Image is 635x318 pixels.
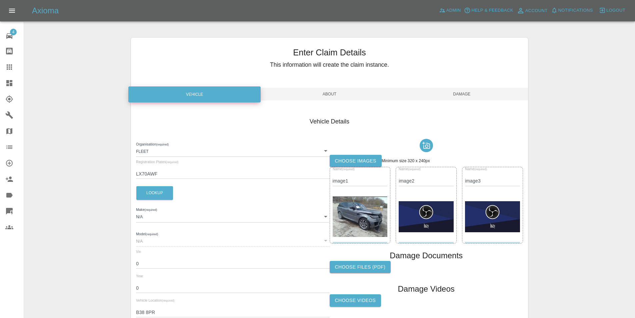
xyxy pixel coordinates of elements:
span: Year [136,274,143,278]
button: Help & Feedback [462,5,515,16]
small: (required) [474,168,487,171]
button: Lookup [136,186,173,200]
h5: This information will create the claim instance. [131,60,528,69]
small: (required) [166,161,178,164]
span: Name [465,167,487,171]
span: Name [333,167,355,171]
span: Account [525,7,548,15]
label: Organisation [136,141,169,147]
span: Minimum size 320 x 240px [382,158,430,163]
h3: Enter Claim Details [131,46,528,59]
a: Admin [437,5,463,16]
small: (required) [408,168,421,171]
span: Help & Feedback [471,7,513,14]
h1: Damage Videos [398,284,454,294]
div: Fleet [136,145,329,157]
h5: Axioma [32,5,59,16]
label: Make [136,207,157,213]
span: Admin [446,7,461,14]
h4: Vehicle Details [136,117,523,126]
span: Damage [396,88,528,100]
small: (required) [146,233,158,236]
small: (required) [145,209,157,212]
span: Notifications [558,7,593,14]
span: 4 [10,29,17,35]
small: (required) [156,143,169,146]
label: Choose Videos [330,294,381,307]
button: Notifications [549,5,595,16]
label: Choose images [330,155,382,167]
div: N/A [136,210,329,222]
small: (required) [162,299,174,302]
a: Account [515,5,549,16]
div: Vehicle [128,86,261,102]
span: Registration Plates [136,160,178,164]
button: Open drawer [4,3,20,19]
small: (required) [342,168,354,171]
span: Vin [136,250,141,254]
div: N/A [136,235,329,247]
button: Logout [597,5,627,16]
span: About [263,88,396,100]
h1: Damage Documents [390,250,463,261]
span: Vehicle Location [136,298,174,302]
label: Model [136,231,158,237]
span: Logout [606,7,625,14]
span: Name [399,167,421,171]
label: Choose files (pdf) [330,261,391,273]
